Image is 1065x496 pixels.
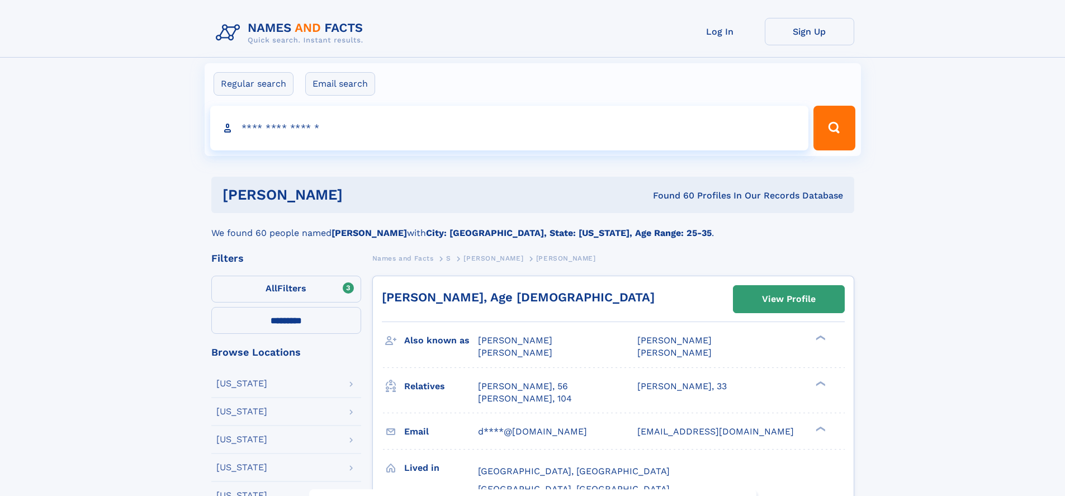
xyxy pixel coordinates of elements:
[216,407,267,416] div: [US_STATE]
[404,459,478,478] h3: Lived in
[404,422,478,441] h3: Email
[214,72,294,96] label: Regular search
[211,253,361,263] div: Filters
[498,190,843,202] div: Found 60 Profiles In Our Records Database
[478,347,552,358] span: [PERSON_NAME]
[478,380,568,393] a: [PERSON_NAME], 56
[813,106,855,150] button: Search Button
[478,484,670,494] span: [GEOGRAPHIC_DATA], [GEOGRAPHIC_DATA]
[446,251,451,265] a: S
[478,466,670,476] span: [GEOGRAPHIC_DATA], [GEOGRAPHIC_DATA]
[463,251,523,265] a: [PERSON_NAME]
[211,347,361,357] div: Browse Locations
[637,335,712,346] span: [PERSON_NAME]
[223,188,498,202] h1: [PERSON_NAME]
[404,331,478,350] h3: Also known as
[446,254,451,262] span: S
[266,283,277,294] span: All
[813,425,826,432] div: ❯
[211,213,854,240] div: We found 60 people named with .
[463,254,523,262] span: [PERSON_NAME]
[211,18,372,48] img: Logo Names and Facts
[211,276,361,303] label: Filters
[765,18,854,45] a: Sign Up
[305,72,375,96] label: Email search
[762,286,816,312] div: View Profile
[813,334,826,342] div: ❯
[404,377,478,396] h3: Relatives
[216,379,267,388] div: [US_STATE]
[216,463,267,472] div: [US_STATE]
[813,380,826,387] div: ❯
[332,228,407,238] b: [PERSON_NAME]
[536,254,596,262] span: [PERSON_NAME]
[637,347,712,358] span: [PERSON_NAME]
[637,426,794,437] span: [EMAIL_ADDRESS][DOMAIN_NAME]
[216,435,267,444] div: [US_STATE]
[733,286,844,313] a: View Profile
[637,380,727,393] a: [PERSON_NAME], 33
[372,251,434,265] a: Names and Facts
[210,106,809,150] input: search input
[382,290,655,304] a: [PERSON_NAME], Age [DEMOGRAPHIC_DATA]
[675,18,765,45] a: Log In
[478,335,552,346] span: [PERSON_NAME]
[478,393,572,405] a: [PERSON_NAME], 104
[426,228,712,238] b: City: [GEOGRAPHIC_DATA], State: [US_STATE], Age Range: 25-35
